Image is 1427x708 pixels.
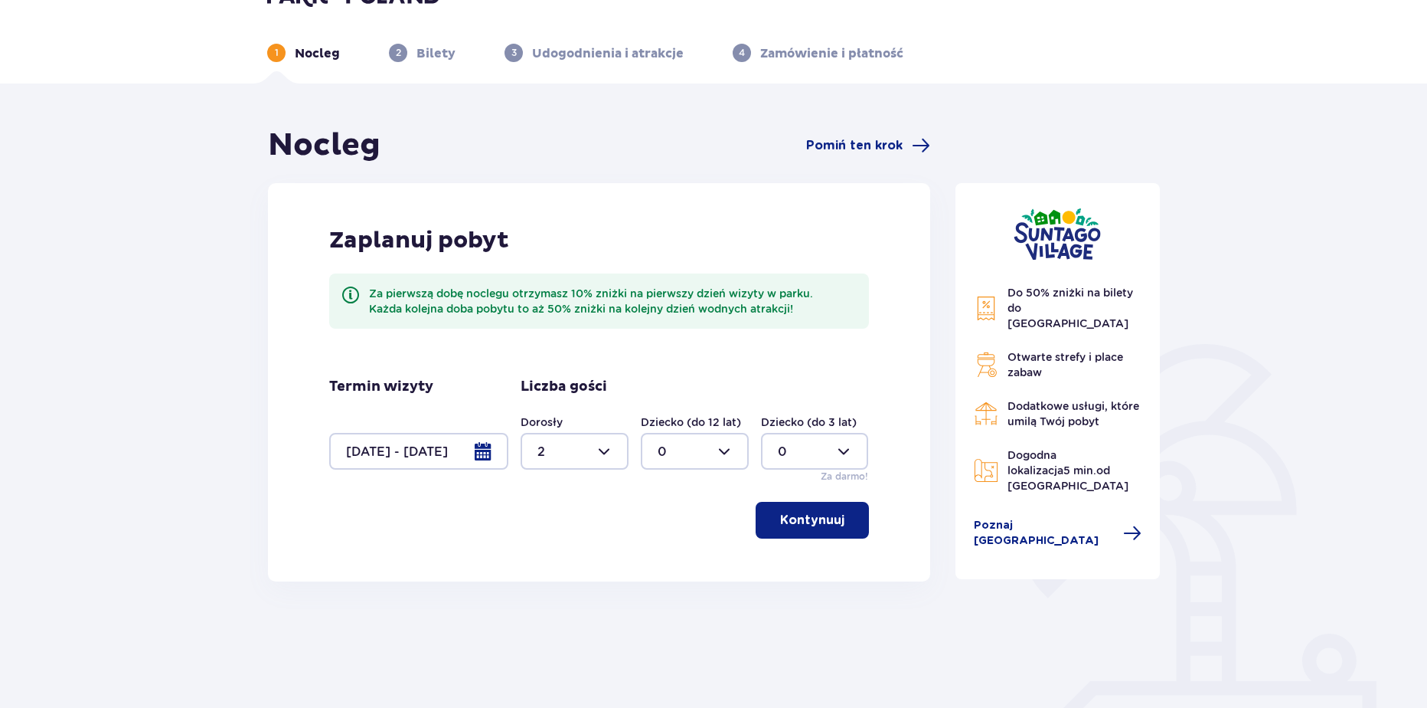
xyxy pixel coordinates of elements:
p: Termin wizyty [329,378,433,396]
span: Poznaj [GEOGRAPHIC_DATA] [974,518,1115,549]
p: 1 [275,46,279,60]
label: Dziecko (do 12 lat) [641,415,741,430]
label: Dziecko (do 3 lat) [761,415,857,430]
p: Bilety [416,45,456,62]
img: Discount Icon [974,296,998,321]
img: Restaurant Icon [974,402,998,426]
p: Kontynuuj [780,512,844,529]
p: Zamówienie i płatność [760,45,903,62]
span: Otwarte strefy i place zabaw [1007,351,1123,379]
img: Map Icon [974,458,998,483]
p: 2 [396,46,401,60]
h1: Nocleg [268,126,380,165]
a: Poznaj [GEOGRAPHIC_DATA] [974,518,1142,549]
a: Pomiń ten krok [806,136,930,155]
img: Suntago Village [1014,208,1101,261]
p: Udogodnienia i atrakcje [532,45,684,62]
p: Liczba gości [521,378,607,396]
label: Dorosły [521,415,563,430]
p: 3 [511,46,517,60]
span: 5 min. [1063,464,1096,477]
span: Pomiń ten krok [806,137,903,154]
img: Grill Icon [974,352,998,377]
p: 4 [739,46,745,60]
span: Dodatkowe usługi, które umilą Twój pobyt [1007,400,1139,428]
button: Kontynuuj [756,502,869,539]
span: Dogodna lokalizacja od [GEOGRAPHIC_DATA] [1007,449,1128,492]
p: Zaplanuj pobyt [329,226,509,255]
p: Za darmo! [821,470,868,483]
span: Do 50% zniżki na bilety do [GEOGRAPHIC_DATA] [1007,287,1133,329]
div: Za pierwszą dobę noclegu otrzymasz 10% zniżki na pierwszy dzień wizyty w parku. Każda kolejna dob... [369,286,857,316]
p: Nocleg [295,45,340,62]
